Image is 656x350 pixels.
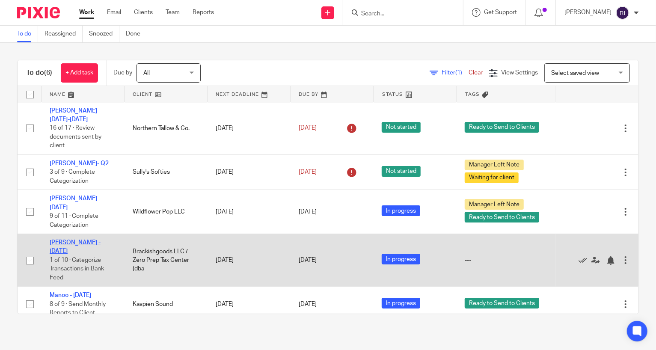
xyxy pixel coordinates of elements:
span: Select saved view [551,70,599,76]
td: Brackishgoods LLC / Zero Prep Tax Center (dba [124,234,207,287]
a: Clear [469,70,483,76]
span: 3 of 9 · Complete Categorization [50,169,95,184]
span: Filter [442,70,469,76]
img: Pixie [17,7,60,18]
span: Not started [382,122,421,133]
span: 1 of 10 · Categorize Transactions in Bank Feed [50,257,104,281]
img: svg%3E [616,6,629,20]
a: [PERSON_NAME][DATE]-[DATE] [50,108,97,122]
span: In progress [382,254,420,264]
td: [DATE] [207,287,290,322]
a: To do [17,26,38,42]
a: Reports [193,8,214,17]
span: Tags [465,92,480,97]
span: In progress [382,205,420,216]
span: 16 of 17 · Review documents sent by client [50,125,101,148]
td: Kaspien Sound [124,287,207,322]
td: [DATE] [207,234,290,287]
td: [DATE] [207,190,290,234]
h1: To do [26,68,52,77]
a: [PERSON_NAME] - [DATE] [50,240,101,254]
div: --- [465,256,547,264]
span: (6) [44,69,52,76]
span: Manager Left Note [465,199,524,210]
span: 8 of 9 · Send Monthly Reports to Client [50,301,106,316]
a: Email [107,8,121,17]
span: [DATE] [299,301,317,307]
span: Get Support [484,9,517,15]
span: (1) [455,70,462,76]
a: [PERSON_NAME] [DATE] [50,196,97,210]
a: Work [79,8,94,17]
a: Team [166,8,180,17]
a: [PERSON_NAME]- Q2 [50,160,109,166]
td: [DATE] [207,102,290,154]
span: Not started [382,166,421,177]
td: Wildflower Pop LLC [124,190,207,234]
a: Snoozed [89,26,119,42]
span: View Settings [501,70,538,76]
span: Ready to Send to Clients [465,212,539,222]
span: All [143,70,150,76]
a: Manoo - [DATE] [50,292,91,298]
td: [DATE] [207,154,290,190]
p: Due by [113,68,132,77]
a: + Add task [61,63,98,83]
a: Done [126,26,147,42]
span: Waiting for client [465,172,519,183]
span: [DATE] [299,169,317,175]
td: Sully's Softies [124,154,207,190]
span: Manager Left Note [465,160,524,170]
span: [DATE] [299,209,317,215]
p: [PERSON_NAME] [564,8,611,17]
td: Northern Tallow & Co. [124,102,207,154]
a: Clients [134,8,153,17]
span: [DATE] [299,125,317,131]
span: Ready to Send to Clients [465,298,539,308]
a: Mark as done [579,256,591,264]
input: Search [360,10,437,18]
span: In progress [382,298,420,308]
span: 9 of 11 · Complete Categorization [50,213,98,228]
span: Ready to Send to Clients [465,122,539,133]
span: [DATE] [299,257,317,263]
a: Reassigned [45,26,83,42]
